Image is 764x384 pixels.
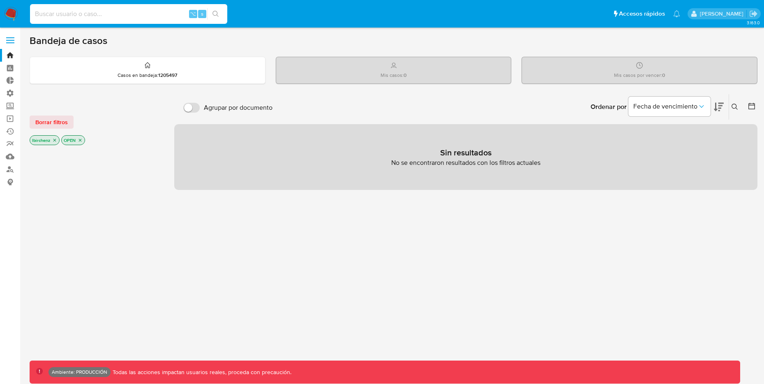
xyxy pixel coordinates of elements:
p: luis.birchenz@mercadolibre.com [700,10,746,18]
p: Ambiente: PRODUCCIÓN [52,370,107,374]
p: Todas las acciones impactan usuarios reales, proceda con precaución. [111,368,291,376]
a: Notificaciones [673,10,680,17]
a: Salir [749,9,758,18]
span: ⌥ [190,10,196,18]
span: s [201,10,203,18]
span: Accesos rápidos [619,9,665,18]
button: search-icon [207,8,224,20]
input: Buscar usuario o caso... [30,9,227,19]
